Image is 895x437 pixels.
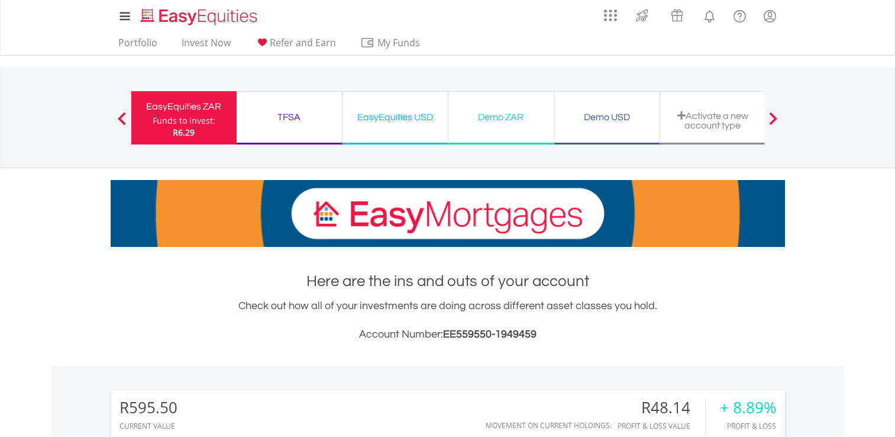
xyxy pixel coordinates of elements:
[694,3,725,27] a: Notifications
[119,422,177,430] div: CURRENT VALUE
[632,6,652,25] img: thrive-v2.svg
[618,399,705,416] div: R48.14
[114,37,162,55] a: Portfolio
[667,111,758,130] div: Activate a new account type
[561,109,652,126] div: Demo USD
[660,3,694,25] a: Vouchers
[111,180,785,247] img: EasyMortage Promotion Banner
[720,399,776,416] div: + 8.89%
[604,9,617,22] img: grid-menu-icon.svg
[720,422,776,430] div: Profit & Loss
[667,6,687,25] img: vouchers-v2.svg
[111,271,785,292] h1: Here are the ins and outs of your account
[755,3,785,29] a: My Profile
[360,35,438,50] span: My Funds
[244,109,335,126] div: TFSA
[350,109,441,126] div: EasyEquities USD
[111,326,785,343] h3: Account Number:
[270,36,336,49] span: Refer and Earn
[138,98,230,115] div: EasyEquities ZAR
[486,422,612,429] div: Movement on Current Holdings:
[111,298,785,343] div: Check out how all of your investments are doing across different asset classes you hold.
[250,37,341,55] a: Refer and Earn
[119,399,177,416] div: R595.50
[443,329,537,340] span: EE559550-1949459
[173,127,195,138] span: R6.29
[455,109,547,126] div: Demo ZAR
[177,37,235,55] a: Invest Now
[136,3,262,27] a: Home page
[725,3,755,27] a: FAQ's and Support
[618,422,705,430] div: Profit & Loss Value
[153,115,215,127] div: Funds to invest:
[138,7,262,27] img: EasyEquities_Logo.png
[596,3,625,22] a: AppsGrid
